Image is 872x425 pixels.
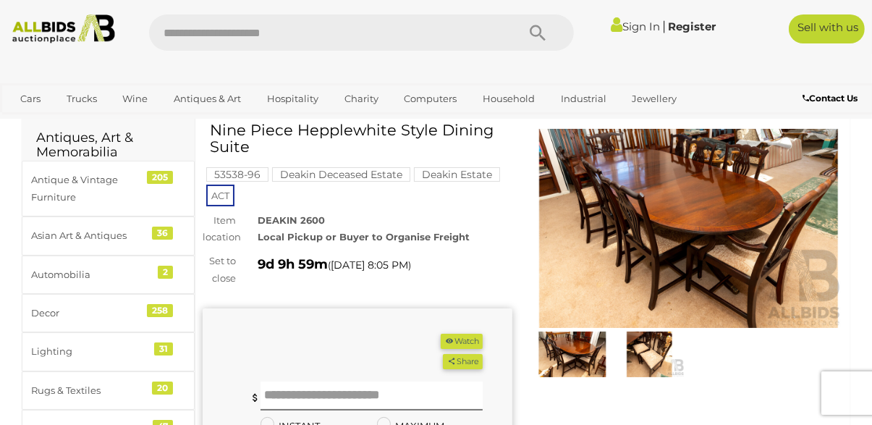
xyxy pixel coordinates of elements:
[22,371,195,410] a: Rugs & Textiles 20
[551,87,616,111] a: Industrial
[662,18,666,34] span: |
[31,227,151,244] div: Asian Art & Antiques
[414,169,500,180] a: Deakin Estate
[22,161,195,216] a: Antique & Vintage Furniture 205
[441,334,483,349] button: Watch
[258,214,325,226] strong: DEAKIN 2600
[164,87,250,111] a: Antiques & Art
[328,259,411,271] span: ( )
[113,87,157,111] a: Wine
[22,256,195,294] a: Automobilia 2
[57,87,106,111] a: Trucks
[538,332,608,376] img: Nine Piece Hepplewhite Style Dining Suite
[335,87,388,111] a: Charity
[152,382,173,395] div: 20
[534,129,844,329] img: Nine Piece Hepplewhite Style Dining Suite
[152,227,173,240] div: 36
[611,20,660,33] a: Sign In
[36,131,180,160] h2: Antiques, Art & Memorabilia
[441,334,483,349] li: Watch this item
[258,256,328,272] strong: 9d 9h 59m
[31,172,151,206] div: Antique & Vintage Furniture
[789,14,865,43] a: Sell with us
[31,343,151,360] div: Lighting
[206,167,268,182] mark: 53538-96
[803,91,861,106] a: Contact Us
[64,111,113,135] a: Sports
[11,111,57,135] a: Office
[210,122,509,155] h1: Nine Piece Hepplewhite Style Dining Suite
[443,354,483,369] button: Share
[192,212,247,246] div: Item location
[31,382,151,399] div: Rugs & Textiles
[192,253,247,287] div: Set to close
[272,167,410,182] mark: Deakin Deceased Estate
[272,169,410,180] a: Deakin Deceased Estate
[206,169,268,180] a: 53538-96
[22,216,195,255] a: Asian Art & Antiques 36
[258,231,470,243] strong: Local Pickup or Buyer to Organise Freight
[11,87,50,111] a: Cars
[331,258,408,272] span: [DATE] 8:05 PM
[614,332,685,376] img: Nine Piece Hepplewhite Style Dining Suite
[154,342,173,355] div: 31
[803,93,858,104] b: Contact Us
[22,332,195,371] a: Lighting 31
[31,266,151,283] div: Automobilia
[158,266,173,279] div: 2
[501,14,574,51] button: Search
[147,304,173,317] div: 258
[414,167,500,182] mark: Deakin Estate
[258,87,328,111] a: Hospitality
[394,87,466,111] a: Computers
[22,294,195,332] a: Decor 258
[473,87,544,111] a: Household
[206,185,234,206] span: ACT
[31,305,151,321] div: Decor
[668,20,716,33] a: Register
[7,14,121,43] img: Allbids.com.au
[623,87,687,111] a: Jewellery
[119,111,241,135] a: [GEOGRAPHIC_DATA]
[147,171,173,184] div: 205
